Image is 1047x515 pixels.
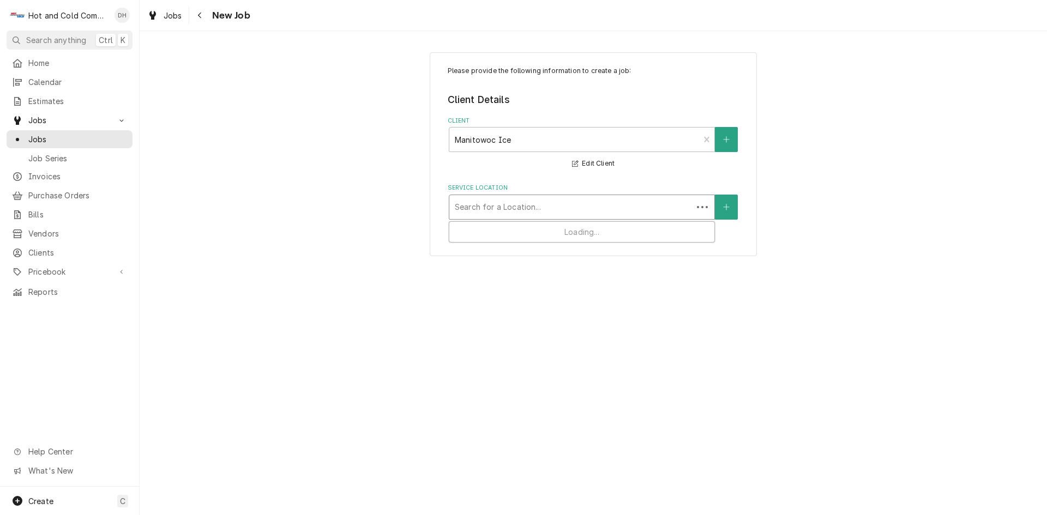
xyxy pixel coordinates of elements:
[28,446,126,457] span: Help Center
[448,93,739,107] legend: Client Details
[7,244,133,262] a: Clients
[7,111,133,129] a: Go to Jobs
[28,10,109,21] div: Hot and Cold Commercial Kitchens, Inc.
[7,462,133,480] a: Go to What's New
[28,134,127,145] span: Jobs
[723,203,730,211] svg: Create New Location
[143,7,186,25] a: Jobs
[28,209,127,220] span: Bills
[448,184,739,219] div: Service Location
[10,8,25,23] div: H
[28,465,126,476] span: What's New
[28,247,127,258] span: Clients
[570,157,616,171] button: Edit Client
[209,8,250,23] span: New Job
[7,149,133,167] a: Job Series
[448,117,739,171] div: Client
[28,153,127,164] span: Job Series
[448,66,739,220] div: Job Create/Update Form
[121,34,125,46] span: K
[164,10,182,21] span: Jobs
[7,167,133,185] a: Invoices
[115,8,130,23] div: DH
[7,130,133,148] a: Jobs
[715,195,738,220] button: Create New Location
[10,8,25,23] div: Hot and Cold Commercial Kitchens, Inc.'s Avatar
[28,57,127,69] span: Home
[7,73,133,91] a: Calendar
[28,190,127,201] span: Purchase Orders
[723,136,730,143] svg: Create New Client
[28,496,53,506] span: Create
[448,184,739,192] label: Service Location
[28,95,127,107] span: Estimates
[28,114,111,126] span: Jobs
[191,7,209,24] button: Navigate back
[28,228,127,239] span: Vendors
[715,127,738,152] button: Create New Client
[115,8,130,23] div: Daryl Harris's Avatar
[26,34,86,46] span: Search anything
[28,76,127,88] span: Calendar
[7,186,133,204] a: Purchase Orders
[448,117,739,125] label: Client
[7,54,133,72] a: Home
[7,92,133,110] a: Estimates
[7,31,133,50] button: Search anythingCtrlK
[448,66,739,76] p: Please provide the following information to create a job:
[120,495,125,507] span: C
[28,171,127,182] span: Invoices
[7,263,133,281] a: Go to Pricebook
[7,283,133,301] a: Reports
[7,205,133,223] a: Bills
[430,52,757,257] div: Job Create/Update
[99,34,113,46] span: Ctrl
[449,222,714,242] div: Loading...
[7,443,133,461] a: Go to Help Center
[28,266,111,277] span: Pricebook
[7,225,133,243] a: Vendors
[28,286,127,298] span: Reports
